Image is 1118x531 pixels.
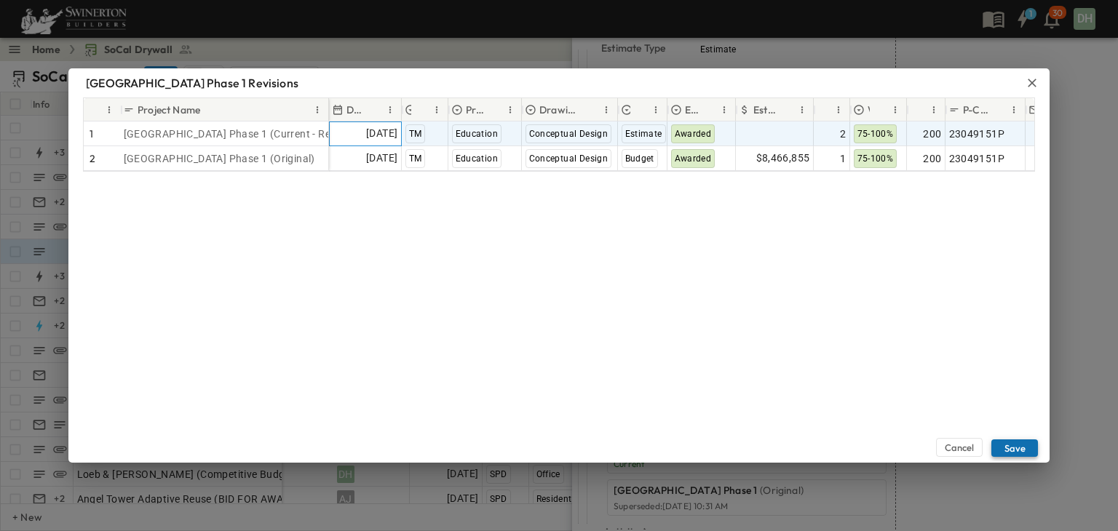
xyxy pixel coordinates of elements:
span: 75-100% [857,153,894,164]
button: Menu [311,103,324,116]
button: Save [991,439,1038,457]
button: Menu [832,103,845,116]
button: Sort [584,102,600,118]
button: Menu [384,103,397,116]
button: Sort [991,102,1007,118]
p: 1 [90,127,93,141]
span: Estimate [625,129,662,139]
button: Menu [718,103,731,116]
button: Sort [90,102,106,118]
span: Awarded [675,129,712,139]
p: Due Date [346,103,365,117]
span: Conceptual Design [529,153,608,164]
span: [DATE] [366,150,397,167]
button: Sort [414,102,430,118]
button: Sort [488,102,504,118]
button: Menu [430,103,443,116]
button: Menu [927,103,940,116]
span: 1 [840,151,846,166]
span: Conceptual Design [529,129,608,139]
span: 23049151P [949,151,1005,166]
span: Education [456,129,499,139]
button: Menu [1007,103,1020,116]
span: 2 [840,127,846,141]
button: Menu [504,103,517,116]
span: Education [456,153,499,164]
button: Menu [889,103,902,116]
button: Menu [600,103,613,116]
span: 23049151P [949,127,1005,141]
p: Primary Market [466,103,485,117]
button: Cancel [936,438,983,457]
span: 75-100% [857,129,894,139]
button: Sort [203,102,219,118]
button: Menu [649,103,662,116]
p: P-Code [963,103,988,117]
div: # [84,98,120,121]
button: Sort [873,102,889,118]
p: Drawing Status [539,103,581,117]
button: Sort [368,102,384,118]
span: [DATE] [366,125,397,142]
button: Sort [702,102,718,118]
button: Sort [780,102,796,118]
p: Estimate Amount [753,103,777,117]
button: Menu [103,103,116,116]
button: Sort [820,102,836,118]
span: [GEOGRAPHIC_DATA] Phase 1 (Original) [124,151,315,166]
span: TM [409,153,422,164]
span: 200 [923,151,941,166]
span: 200 [923,127,941,141]
button: Sort [913,102,929,118]
span: [GEOGRAPHIC_DATA] Phase 1 (Current - Rev. 1) [124,127,352,141]
p: Estimate Status [685,103,699,117]
button: Sort [633,102,649,118]
span: TM [409,129,422,139]
p: 2 [90,151,95,166]
p: [GEOGRAPHIC_DATA] Phase 1 Revisions [86,74,298,92]
p: Project Name [138,103,200,117]
span: Awarded [675,153,712,164]
p: Win Probability [868,103,870,117]
button: Menu [796,103,809,116]
span: Budget [625,153,654,164]
span: $8,466,855 [756,150,810,167]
